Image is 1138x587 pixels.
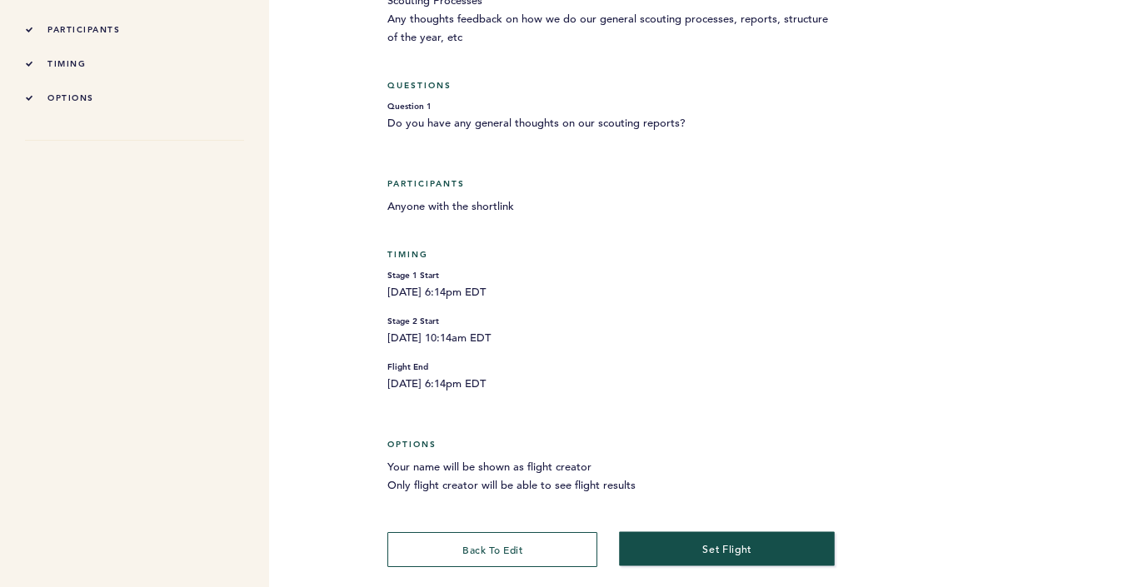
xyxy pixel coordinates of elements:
[387,283,831,301] span: [DATE] 6:14pm EDT
[387,178,831,189] h5: Participants
[387,197,831,216] span: Anyone with the shortlink
[462,543,522,556] span: back to edit
[387,458,831,476] span: Your name will be shown as flight creator
[702,541,751,555] span: set flight
[387,329,831,347] span: [DATE] 10:14am EDT
[387,268,831,283] small: Stage 1 Start
[387,10,831,47] span: Any thoughts feedback on how we do our general scouting processes, reports, structure of the year...
[387,360,831,375] small: Flight End
[387,114,831,132] span: Do you have any general thoughts on our scouting reports?
[47,58,86,69] span: timing
[387,314,831,329] small: Stage 2 Start
[387,532,596,567] button: back to edit
[387,249,831,260] h5: Timing
[619,531,835,565] button: set flight
[47,24,120,35] span: participants
[387,99,831,114] small: Question 1
[387,439,831,450] h5: Options
[387,375,831,393] span: [DATE] 6:14pm EDT
[387,80,831,91] h5: Questions
[47,92,94,103] span: options
[387,476,831,495] span: Only flight creator will be able to see flight results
